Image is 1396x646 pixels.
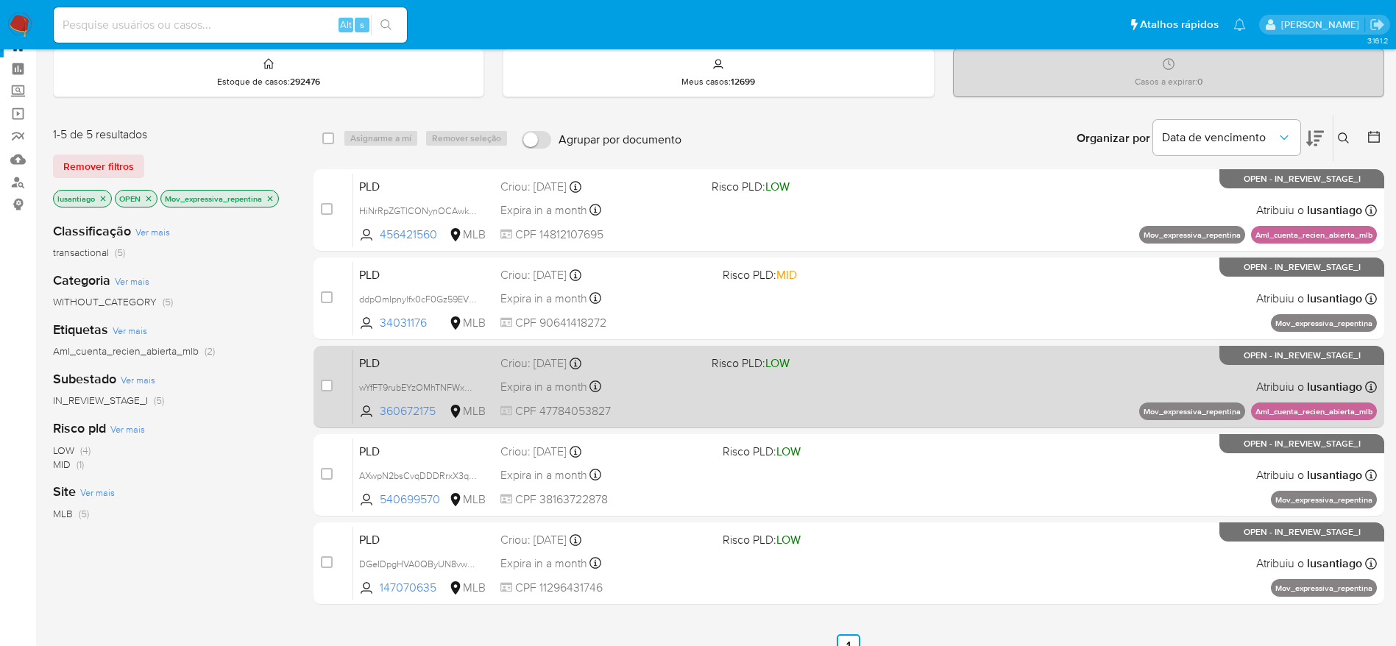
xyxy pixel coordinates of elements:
span: s [360,18,364,32]
p: lucas.santiago@mercadolivre.com [1281,18,1364,32]
span: Atalhos rápidos [1140,17,1219,32]
button: search-icon [371,15,401,35]
a: Notificações [1233,18,1246,31]
span: Alt [340,18,352,32]
input: Pesquise usuários ou casos... [54,15,407,35]
a: Sair [1370,17,1385,32]
span: 3.161.2 [1367,35,1389,46]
